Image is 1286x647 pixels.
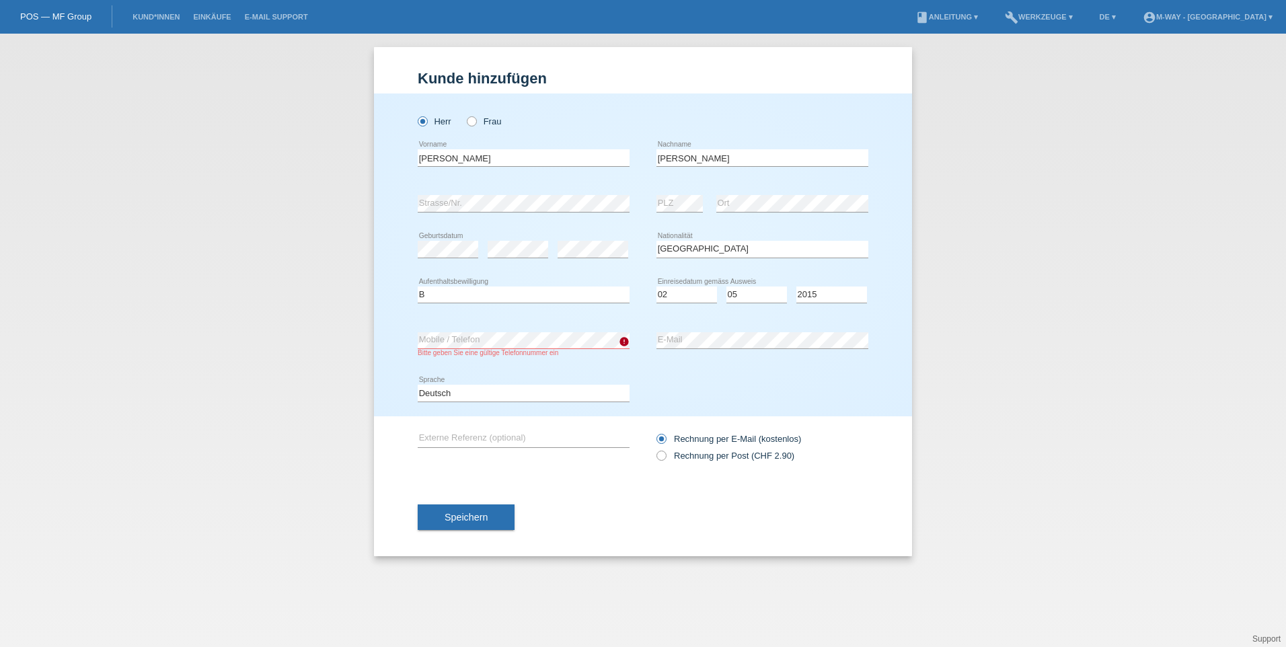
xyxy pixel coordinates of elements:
[656,451,794,461] label: Rechnung per Post (CHF 2.90)
[1252,634,1281,644] a: Support
[1143,11,1156,24] i: account_circle
[186,13,237,21] a: Einkäufe
[238,13,315,21] a: E-Mail Support
[467,116,501,126] label: Frau
[1093,13,1123,21] a: DE ▾
[909,13,985,21] a: bookAnleitung ▾
[20,11,91,22] a: POS — MF Group
[418,70,868,87] h1: Kunde hinzufügen
[418,116,426,125] input: Herr
[1136,13,1279,21] a: account_circlem-way - [GEOGRAPHIC_DATA] ▾
[656,434,665,451] input: Rechnung per E-Mail (kostenlos)
[915,11,929,24] i: book
[418,349,630,356] div: Bitte geben Sie eine gültige Telefonnummer ein
[1005,11,1018,24] i: build
[656,451,665,467] input: Rechnung per Post (CHF 2.90)
[656,434,801,444] label: Rechnung per E-Mail (kostenlos)
[998,13,1080,21] a: buildWerkzeuge ▾
[418,116,451,126] label: Herr
[126,13,186,21] a: Kund*innen
[418,504,515,530] button: Speichern
[467,116,476,125] input: Frau
[619,336,630,347] i: error
[445,512,488,523] span: Speichern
